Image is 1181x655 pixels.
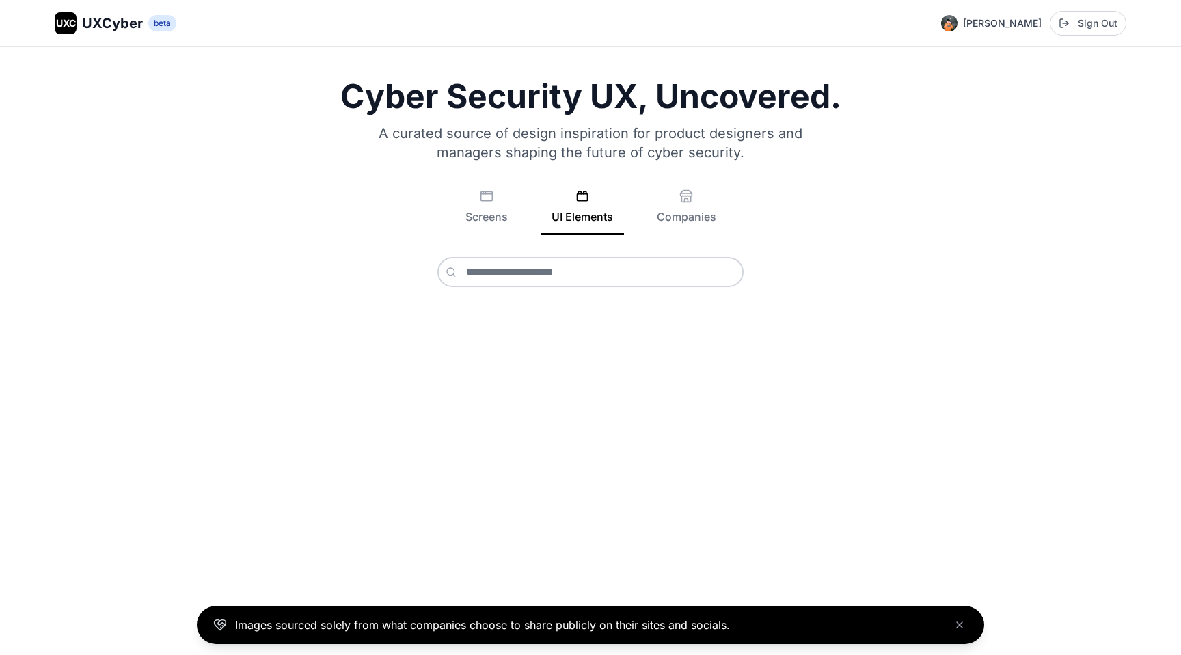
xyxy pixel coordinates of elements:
[361,124,820,162] p: A curated source of design inspiration for product designers and managers shaping the future of c...
[55,12,176,34] a: UXCUXCyberbeta
[55,80,1126,113] h1: Cyber Security UX, Uncovered.
[951,617,968,633] button: Close banner
[646,189,727,235] button: Companies
[56,16,76,30] span: UXC
[1050,11,1126,36] button: Sign Out
[148,15,176,31] span: beta
[82,14,143,33] span: UXCyber
[963,16,1042,30] span: [PERSON_NAME]
[941,15,958,31] img: Profile
[541,189,624,235] button: UI Elements
[235,617,730,633] p: Images sourced solely from what companies choose to share publicly on their sites and socials.
[454,189,519,235] button: Screens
